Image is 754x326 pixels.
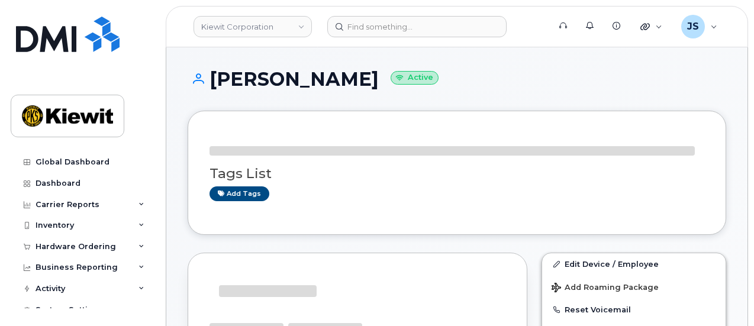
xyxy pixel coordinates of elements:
[542,299,726,320] button: Reset Voicemail
[542,253,726,275] a: Edit Device / Employee
[552,283,659,294] span: Add Roaming Package
[188,69,726,89] h1: [PERSON_NAME]
[391,71,439,85] small: Active
[210,186,269,201] a: Add tags
[542,275,726,299] button: Add Roaming Package
[210,166,704,181] h3: Tags List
